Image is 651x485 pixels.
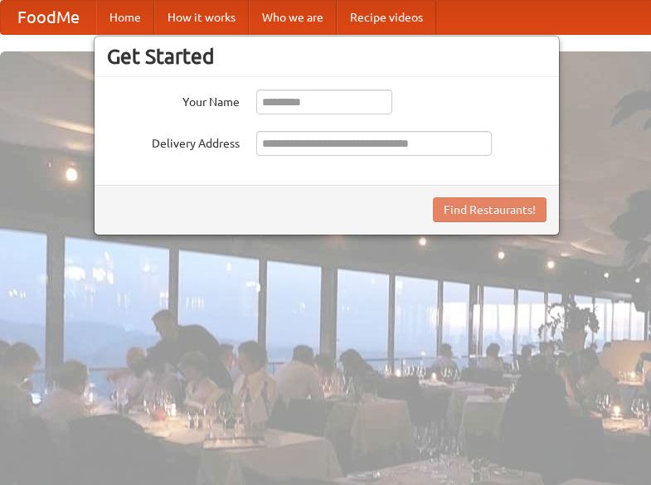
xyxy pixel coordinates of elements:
[249,1,337,34] a: Who we are
[1,1,96,34] a: FoodMe
[337,1,436,34] a: Recipe videos
[154,1,249,34] a: How it works
[107,44,547,69] h3: Get Started
[96,1,154,34] a: Home
[433,197,547,222] button: Find Restaurants!
[107,90,240,110] label: Your Name
[107,131,240,152] label: Delivery Address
